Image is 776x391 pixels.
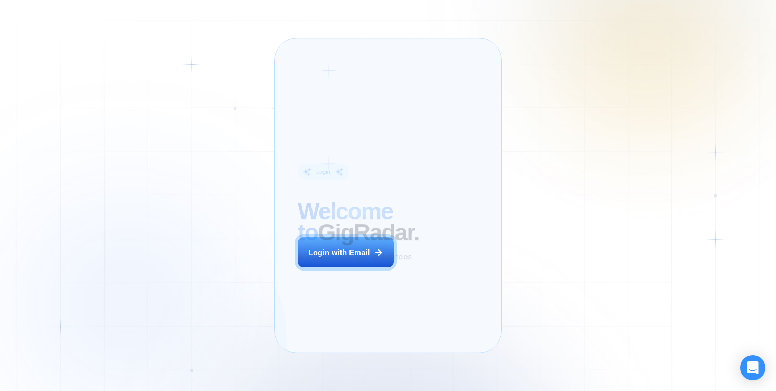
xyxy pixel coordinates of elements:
[740,355,765,380] div: Open Intercom Messenger
[298,252,412,262] p: AI Business Manager for Agencies
[298,198,393,245] span: Welcome to
[308,247,370,258] div: Login with Email
[298,201,419,244] h2: ‍ GigRadar.
[316,167,330,175] div: Login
